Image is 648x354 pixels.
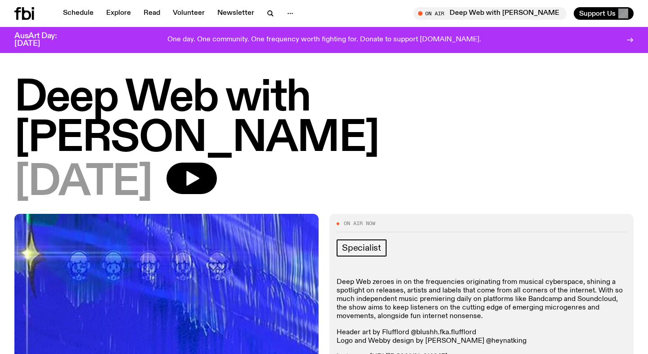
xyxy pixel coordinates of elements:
a: Specialist [337,239,387,257]
button: On AirDeep Web with [PERSON_NAME] [414,7,567,20]
p: One day. One community. One frequency worth fighting for. Donate to support [DOMAIN_NAME]. [167,36,481,44]
a: Read [138,7,166,20]
p: Deep Web zeroes in on the frequencies originating from musical cyberspace, shining a spotlight on... [337,278,626,321]
h1: Deep Web with [PERSON_NAME] [14,78,634,159]
a: Newsletter [212,7,260,20]
span: Support Us [579,9,616,18]
h3: AusArt Day: [DATE] [14,32,72,48]
a: Schedule [58,7,99,20]
a: Volunteer [167,7,210,20]
a: Explore [101,7,136,20]
span: Specialist [342,243,381,253]
p: Header art by Flufflord @blushh.fka.flufflord Logo and Webby design by [PERSON_NAME] @heynatking [337,328,626,345]
span: On Air Now [344,221,375,226]
span: [DATE] [14,163,152,203]
button: Support Us [574,7,634,20]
